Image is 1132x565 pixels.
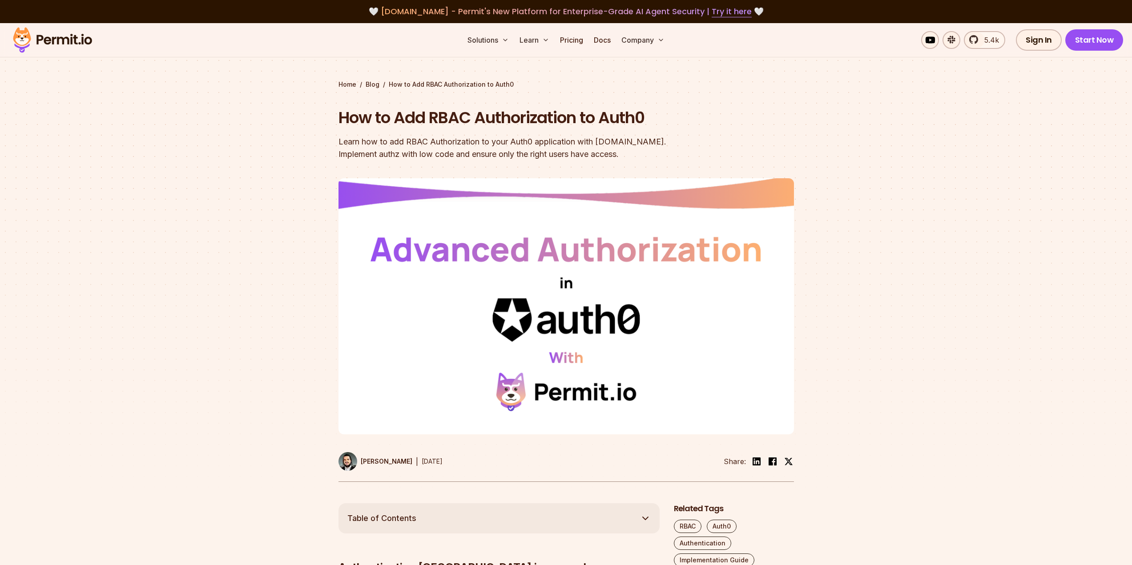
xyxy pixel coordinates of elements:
a: 5.4k [964,31,1005,49]
button: Learn [516,31,553,49]
button: Company [618,31,668,49]
button: Table of Contents [338,503,660,533]
img: How to Add RBAC Authorization to Auth0 [338,178,794,434]
a: Sign In [1016,29,1062,51]
span: 5.4k [979,35,999,45]
a: Try it here [712,6,752,17]
img: facebook [767,456,778,467]
a: Docs [590,31,614,49]
p: [PERSON_NAME] [361,457,412,466]
img: linkedin [751,456,762,467]
a: Home [338,80,356,89]
a: Authentication [674,537,731,550]
time: [DATE] [422,457,443,465]
h1: How to Add RBAC Authorization to Auth0 [338,107,680,129]
a: Pricing [556,31,587,49]
a: [PERSON_NAME] [338,452,412,471]
a: Blog [366,80,379,89]
div: | [416,456,418,467]
img: Gabriel L. Manor [338,452,357,471]
div: 🤍 🤍 [21,5,1111,18]
a: Auth0 [707,520,737,533]
li: Share: [724,456,746,467]
button: Solutions [464,31,512,49]
h2: Related Tags [674,503,794,514]
span: Table of Contents [347,512,416,525]
img: twitter [784,457,793,466]
a: RBAC [674,520,701,533]
img: Permit logo [9,25,96,55]
div: / / [338,80,794,89]
a: Start Now [1065,29,1124,51]
div: Learn how to add RBAC Authorization to your Auth0 application with [DOMAIN_NAME]. Implement authz... [338,136,680,160]
span: [DOMAIN_NAME] - Permit's New Platform for Enterprise-Grade AI Agent Security | [381,6,752,17]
